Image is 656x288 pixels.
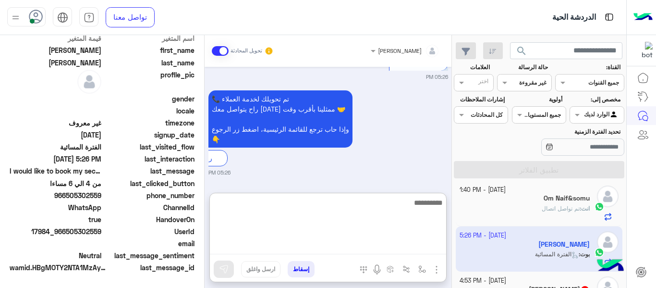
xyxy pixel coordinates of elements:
[460,276,506,286] small: [DATE] - 4:53 PM
[10,106,101,116] span: null
[103,202,195,213] span: ChannelId
[103,33,195,43] span: اسم المتغير
[387,265,394,273] img: create order
[103,70,195,92] span: profile_pic
[371,264,383,275] img: send voice note
[103,154,195,164] span: last_interaction
[10,166,101,176] span: I would like to book my second appointment, what are your availability please
[288,261,315,277] button: إسقاط
[103,106,195,116] span: locale
[460,186,506,195] small: [DATE] - 1:40 PM
[57,12,68,23] img: tab
[103,142,195,152] span: last_visited_flow
[10,178,101,188] span: من 4 الي 6 مساءا
[103,130,195,140] span: signup_date
[10,250,101,261] span: 0
[219,264,229,274] img: send message
[597,186,619,207] img: defaultAdmin.png
[581,205,590,212] span: انت
[103,45,195,55] span: first_name
[10,94,101,104] span: null
[103,58,195,68] span: last_name
[516,45,527,57] span: search
[454,161,624,178] button: تطبيق الفلاتر
[10,202,101,213] span: 2
[103,214,195,225] span: HandoverOn
[603,11,615,23] img: tab
[103,178,195,188] span: last_clicked_button
[10,45,101,55] span: Antoinette
[10,190,101,200] span: 966505302559
[10,33,101,43] span: قيمة المتغير
[633,7,653,27] img: Logo
[208,169,231,176] small: 05:26 PM
[431,264,442,275] img: send attachment
[513,95,562,104] label: أولوية
[455,95,504,104] label: إشارات الملاحظات
[426,73,448,81] small: 05:26 PM
[103,94,195,104] span: gender
[418,265,426,273] img: select flow
[208,90,352,148] p: 1/10/2025, 5:26 PM
[79,7,98,27] a: tab
[498,63,548,72] label: حالة الرسالة
[595,202,604,212] img: WhatsApp
[10,263,106,273] span: wamid.HBgMOTY2NTA1MzAyNTU5FQIAEhgUM0JBNTZGNTk0OUYwMTFDNkVBQ0UA
[10,238,101,249] span: null
[557,63,621,72] label: القناة:
[10,130,101,140] span: 2025-10-01T12:43:37.19Z
[10,154,101,164] span: 2025-10-01T14:26:13.344Z
[402,265,410,273] img: Trigger scenario
[552,11,596,24] p: الدردشة الحية
[510,42,534,63] button: search
[580,205,590,212] b: :
[383,261,399,277] button: create order
[513,127,620,136] label: تحديد الفترة الزمنية
[10,142,101,152] span: الفترة المسائية
[231,47,262,55] small: تحويل المحادثة
[478,77,490,88] div: اختر
[106,7,155,27] a: تواصل معنا
[108,263,194,273] span: last_message_id
[10,12,22,24] img: profile
[84,12,95,23] img: tab
[542,205,580,212] span: تم تواصل اتصال
[77,70,101,94] img: defaultAdmin.png
[103,250,195,261] span: last_message_sentiment
[10,214,101,225] span: true
[103,166,195,176] span: last_message
[594,250,627,283] img: hulul-logo.png
[378,47,422,54] span: [PERSON_NAME]
[544,194,590,202] h5: Om Naif&somu
[571,95,620,104] label: مخصص إلى:
[103,190,195,200] span: phone_number
[360,266,367,274] img: make a call
[103,226,195,237] span: UserId
[103,238,195,249] span: email
[241,261,280,277] button: ارسل واغلق
[10,58,101,68] span: Nicolas
[10,118,101,128] span: غير معروف
[399,261,414,277] button: Trigger scenario
[455,63,490,72] label: العلامات
[635,42,653,59] img: 177882628735456
[10,226,101,237] span: 17984_966505302559
[414,261,430,277] button: select flow
[103,118,195,128] span: timezone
